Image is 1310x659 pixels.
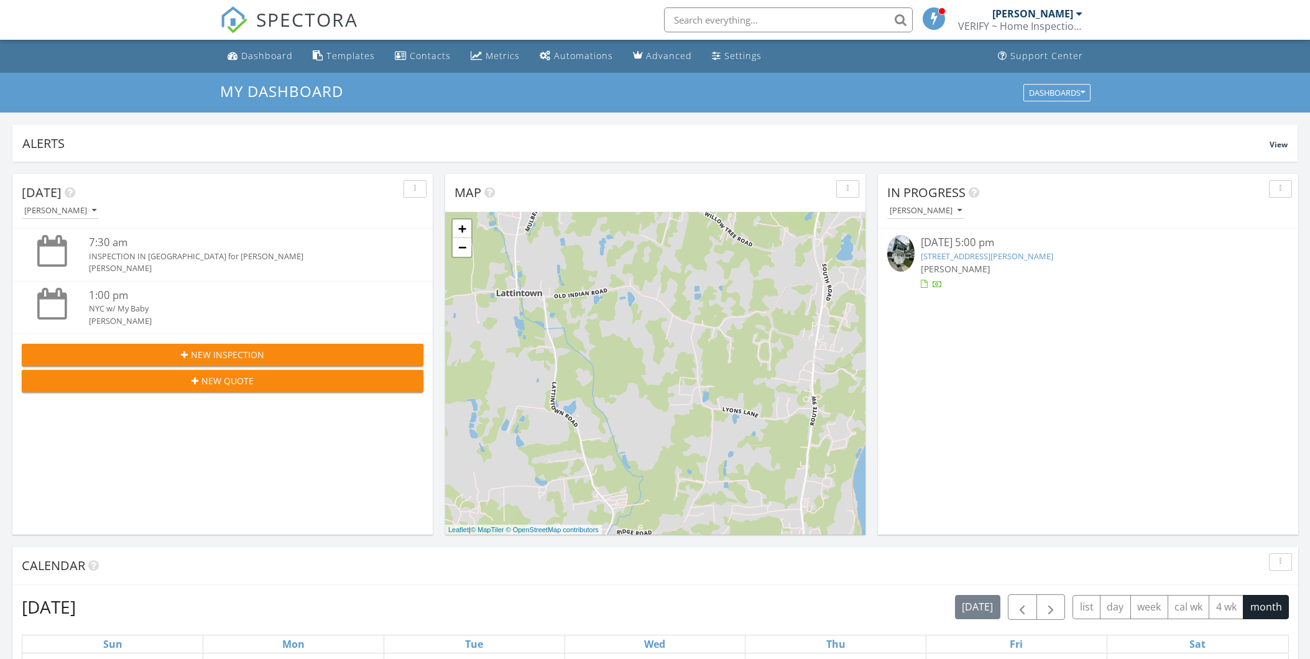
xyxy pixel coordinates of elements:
button: New Quote [22,370,423,392]
button: [DATE] [955,595,1000,619]
a: SPECTORA [220,17,358,43]
div: [PERSON_NAME] [992,7,1073,20]
div: Automations [554,50,613,62]
div: | [445,525,602,535]
button: Previous month [1008,594,1037,620]
a: Advanced [628,45,697,68]
span: SPECTORA [256,6,358,32]
a: Saturday [1187,635,1208,653]
div: 7:30 am [89,235,390,251]
div: [PERSON_NAME] [24,206,96,215]
div: [PERSON_NAME] [89,315,390,327]
button: 4 wk [1209,595,1243,619]
button: month [1243,595,1289,619]
span: My Dashboard [220,81,343,101]
div: Dashboard [241,50,293,62]
span: New Inspection [191,348,264,361]
a: Zoom out [453,238,471,257]
a: [DATE] 5:00 pm [STREET_ADDRESS][PERSON_NAME] [PERSON_NAME] [887,235,1289,290]
a: Sunday [101,635,125,653]
a: Settings [707,45,767,68]
div: Templates [326,50,375,62]
div: Contacts [410,50,451,62]
button: day [1100,595,1131,619]
div: Support Center [1010,50,1083,62]
div: Settings [724,50,762,62]
span: [PERSON_NAME] [921,263,990,275]
h2: [DATE] [22,594,76,619]
a: Templates [308,45,380,68]
span: [DATE] [22,184,62,201]
a: Metrics [466,45,525,68]
div: VERIFY ~ Home Inspection, LLC [958,20,1082,32]
a: Monday [280,635,307,653]
div: INSPECTION IN [GEOGRAPHIC_DATA] for [PERSON_NAME] [89,251,390,262]
div: [PERSON_NAME] [890,206,962,215]
button: [PERSON_NAME] [887,203,964,219]
img: The Best Home Inspection Software - Spectora [220,6,247,34]
img: 9360420%2Fcover_photos%2Fd6AG4f04PFbeb3M4MkC9%2Fsmall.jpg [887,235,915,271]
button: New Inspection [22,344,423,366]
div: Alerts [22,135,1270,152]
div: [DATE] 5:00 pm [921,235,1255,251]
div: 1:00 pm [89,288,390,303]
div: Advanced [646,50,692,62]
span: In Progress [887,184,966,201]
div: Dashboards [1029,88,1085,97]
a: Wednesday [642,635,668,653]
a: Thursday [824,635,848,653]
span: Map [454,184,481,201]
button: cal wk [1168,595,1210,619]
button: Dashboards [1023,84,1091,101]
button: list [1072,595,1100,619]
a: Contacts [390,45,456,68]
div: NYC w/ My Baby [89,303,390,315]
a: Friday [1007,635,1025,653]
a: Support Center [993,45,1088,68]
div: [PERSON_NAME] [89,262,390,274]
a: Tuesday [463,635,486,653]
span: Calendar [22,557,85,574]
button: week [1130,595,1168,619]
a: [STREET_ADDRESS][PERSON_NAME] [921,251,1053,262]
a: © OpenStreetMap contributors [506,526,599,533]
a: Automations (Basic) [535,45,618,68]
a: Leaflet [448,526,469,533]
a: © MapTiler [471,526,504,533]
button: [PERSON_NAME] [22,203,99,219]
div: Metrics [486,50,520,62]
button: Next month [1036,594,1066,620]
span: New Quote [201,374,254,387]
a: Zoom in [453,219,471,238]
span: View [1270,139,1288,150]
input: Search everything... [664,7,913,32]
a: Dashboard [223,45,298,68]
